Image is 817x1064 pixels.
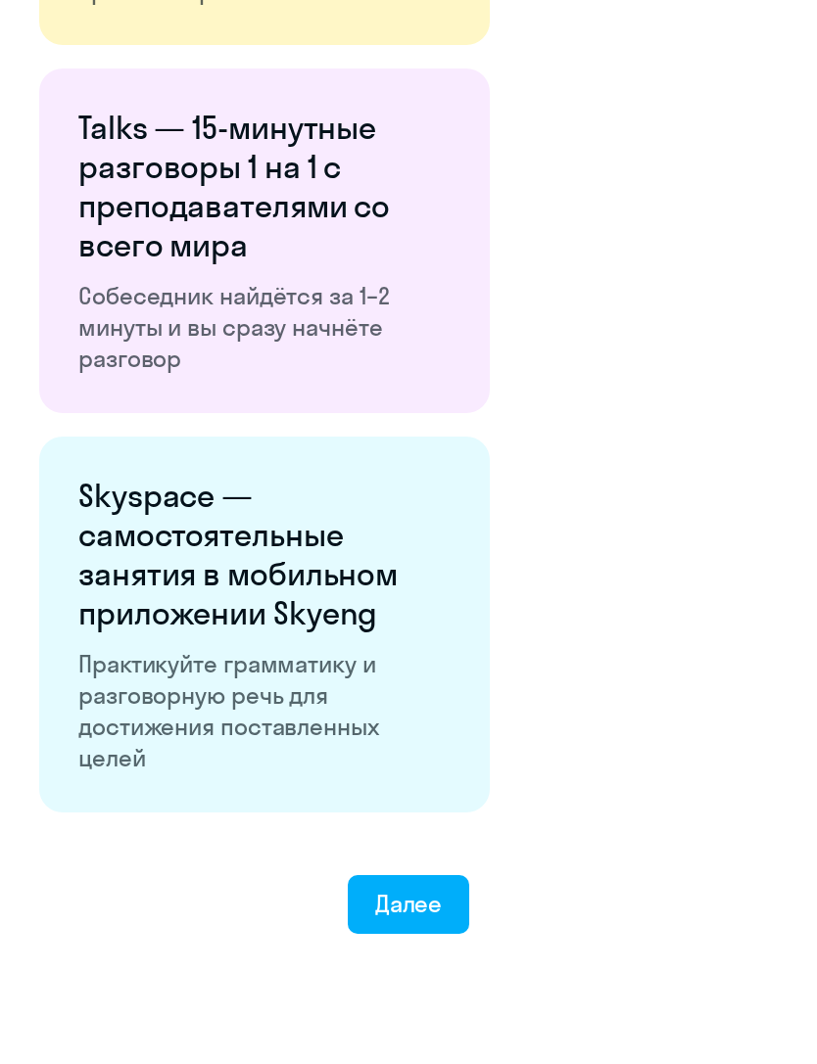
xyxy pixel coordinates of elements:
p: Собеседник найдётся за 1–2 минуты и вы сразу начнёте разговор [78,280,392,374]
button: Далее [348,875,470,934]
div: Далее [375,888,443,919]
h6: Skyspace — самостоятельные занятия в мобильном приложении Skyeng [78,476,451,632]
p: Практикуйте грамматику и разговорную речь для достижения поставленных целей [78,648,451,773]
h6: Talks — 15-минутные разговоры 1 на 1 с преподавателями со всего мира [78,108,392,264]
